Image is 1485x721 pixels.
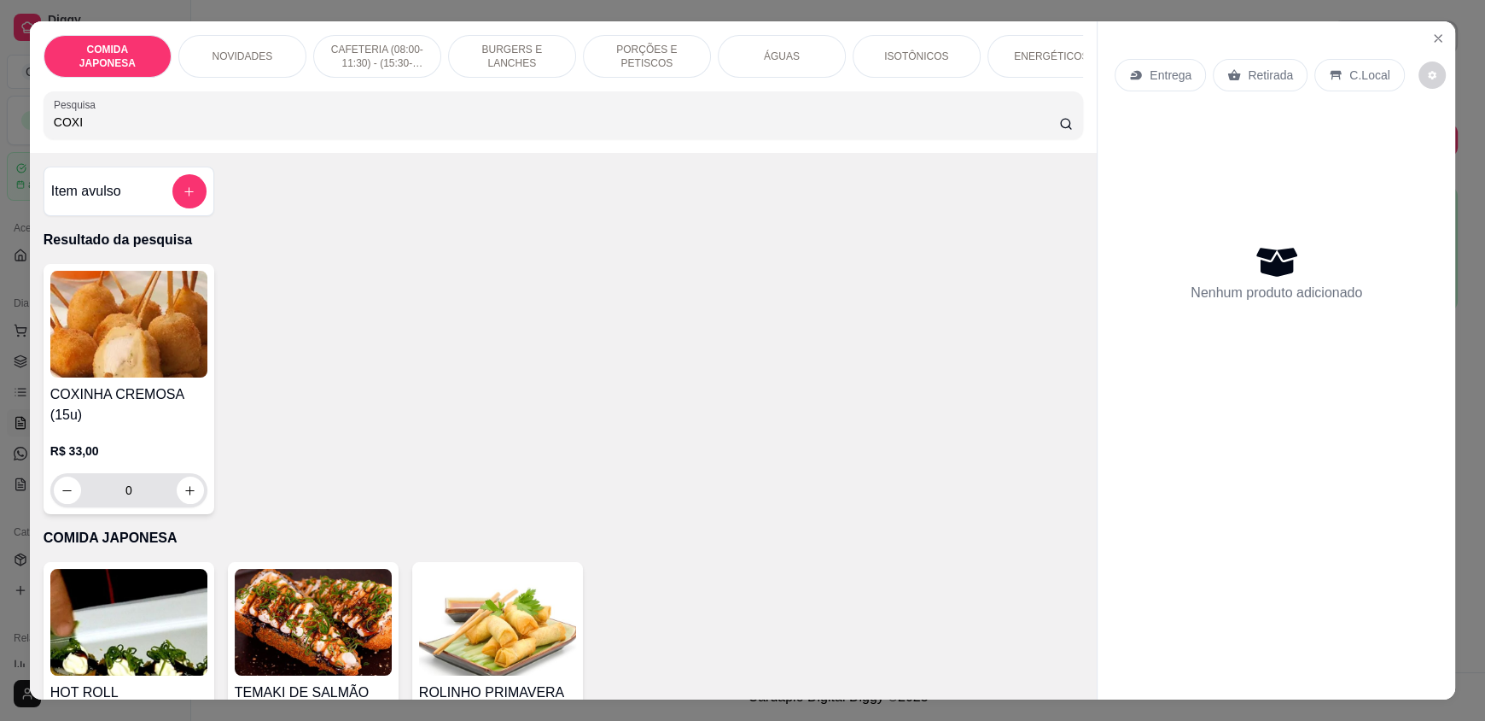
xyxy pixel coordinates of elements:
[1424,25,1452,52] button: Close
[328,43,427,70] p: CAFETERIA (08:00-11:30) - (15:30-18:00)
[1248,67,1293,84] p: Retirada
[50,569,207,676] img: product-image
[50,443,207,460] p: R$ 33,00
[54,97,102,112] label: Pesquisa
[884,50,948,63] p: ISOTÔNICOS
[463,43,562,70] p: BURGERS E LANCHES
[50,384,207,425] h4: COXINHA CREMOSA (15u)
[419,569,576,676] img: product-image
[58,43,157,70] p: COMIDA JAPONESA
[44,528,1083,548] p: COMIDA JAPONESA
[50,683,207,703] h4: HOT ROLL
[54,477,81,504] button: decrease-product-quantity
[764,50,800,63] p: ÁGUAS
[597,43,696,70] p: PORÇÕES E PETISCOS
[51,181,121,202] h4: Item avulso
[1014,50,1088,63] p: ENERGÉTICOS
[1349,67,1389,84] p: C.Local
[1418,62,1446,89] button: decrease-product-quantity
[419,683,576,703] h4: ROLINHO PRIMAVERA
[235,569,392,676] img: product-image
[44,230,1083,250] p: Resultado da pesquisa
[54,114,1060,131] input: Pesquisa
[212,50,272,63] p: NOVIDADES
[1150,67,1191,84] p: Entrega
[50,271,207,378] img: product-image
[177,477,204,504] button: increase-product-quantity
[1191,283,1362,303] p: Nenhum produto adicionado
[172,174,207,208] button: add-separate-item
